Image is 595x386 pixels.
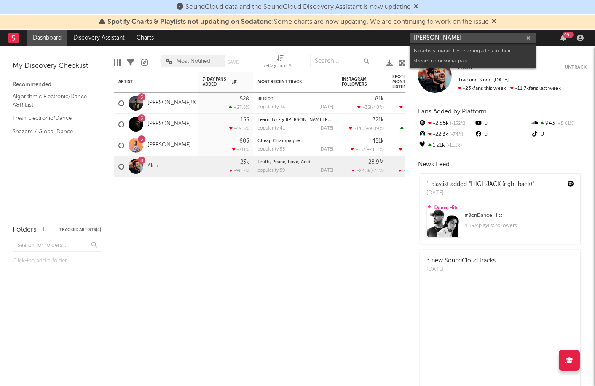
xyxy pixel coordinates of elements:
[445,143,462,148] span: -11.1 %
[367,148,383,152] span: +46.1 %
[319,126,333,131] div: [DATE]
[354,127,365,131] span: -140
[426,180,534,189] div: 1 playlist added
[349,126,384,131] div: ( )
[257,139,333,143] div: Cheap Champagne
[375,96,384,102] div: 81k
[229,168,249,173] div: -96.7 %
[59,228,101,232] button: Tracked Artists(4)
[13,92,93,109] a: Algorithmic Electronic/Dance A&R List
[141,51,148,75] div: A&R Pipeline
[458,86,561,91] span: -11.7k fans last week
[177,59,210,64] span: Most Notified
[13,256,101,266] div: Click to add a folder.
[372,138,384,144] div: 451k
[232,147,249,152] div: -711 %
[418,108,487,115] span: Fans Added by Platform
[147,100,196,107] a: [PERSON_NAME]!X
[372,169,383,173] span: -74 %
[185,4,411,11] span: SoundCloud data and the SoundCloud Discovery Assistant is now updating
[13,113,93,123] a: Fresh Electronic/Dance
[449,121,465,126] span: -152 %
[263,61,297,71] div: 7-Day Fans Added (7-Day Fans Added)
[257,97,273,101] a: Illusion
[13,61,101,71] div: My Discovery Checklist
[257,118,333,122] div: Learn To Fly (Melsen Remix)
[426,265,496,274] div: [DATE]
[257,168,285,173] div: popularity: 59
[565,63,587,72] button: Untrack
[464,221,574,231] div: 4.39M playlist followers
[13,80,101,90] div: Recommended
[237,138,249,144] div: -605
[458,78,509,83] span: Tracking Since: [DATE]
[563,32,574,38] div: 99 +
[448,132,463,137] span: -74 %
[107,19,489,25] span: : Some charts are now updating. We are continuing to work on the issue
[491,19,496,25] span: Dismiss
[27,30,67,46] a: Dashboard
[371,105,383,110] span: -40 %
[398,168,434,173] div: ( )
[474,129,530,140] div: 0
[229,126,249,131] div: -49.5 %
[418,140,474,151] div: 1.21k
[257,126,285,131] div: popularity: 41
[368,159,384,165] div: 28.9M
[357,105,384,110] div: ( )
[263,51,297,75] div: 7-Day Fans Added (7-Day Fans Added)
[418,161,450,167] span: News Feed
[257,147,285,152] div: popularity: 53
[203,77,230,87] span: 7-Day Fans Added
[241,117,249,123] div: 155
[555,121,574,126] span: +5.01 %
[257,160,311,165] a: Truth, Peace, Love, Acid
[373,117,384,123] div: 321k
[469,181,534,187] a: "HIGHJACK (right back)"
[458,64,472,71] span: Alok
[351,147,384,152] div: ( )
[458,86,506,91] span: -23k fans this week
[67,30,131,46] a: Discovery Assistant
[257,139,300,143] a: Cheap Champagne
[257,118,340,122] a: Learn To Fly ([PERSON_NAME] Remix)
[238,159,249,165] div: -23k
[342,77,371,87] div: Instagram Followers
[147,163,158,170] a: Alok
[392,74,422,89] div: Spotify Monthly Listeners
[147,142,191,149] a: [PERSON_NAME]
[114,51,121,75] div: Edit Columns
[399,147,434,152] div: ( )
[257,79,321,84] div: Most Recent Track
[131,30,160,46] a: Charts
[531,118,587,129] div: 943
[410,33,536,43] input: Search for artists
[351,168,384,173] div: ( )
[366,127,383,131] span: +9.09 %
[426,256,496,265] div: 3 new SoundCloud tracks
[107,19,272,25] span: Spotify Charts & Playlists not updating on Sodatone
[420,204,580,244] a: #8onDance Hits4.39Mplaylist followers
[147,121,191,128] a: [PERSON_NAME]
[319,168,333,173] div: [DATE]
[240,96,249,102] div: 528
[13,127,93,136] a: Shazam / Global Dance
[426,189,534,197] div: [DATE]
[357,169,370,173] span: -22.3k
[319,105,333,110] div: [DATE]
[400,126,434,131] div: ( )
[257,105,285,110] div: popularity: 34
[228,60,239,65] button: Save
[464,211,574,221] div: # 8 on Dance Hits
[319,147,333,152] div: [DATE]
[560,35,566,41] button: 99+
[418,129,474,140] div: -22.3k
[13,225,37,235] div: Folders
[118,79,182,84] div: Artist
[310,55,373,67] input: Search...
[474,118,530,129] div: 0
[413,4,418,11] span: Dismiss
[229,105,249,110] div: +27.5 %
[13,240,101,252] input: Search for folders...
[404,169,417,173] span: -686k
